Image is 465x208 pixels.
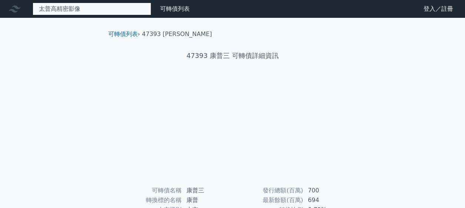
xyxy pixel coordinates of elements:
td: 最新餘額(百萬) [233,195,303,205]
h1: 47393 康普三 可轉債詳細資訊 [102,51,363,61]
td: 發行總額(百萬) [233,186,303,195]
a: 可轉債列表 [160,5,190,12]
iframe: Chat Widget [428,172,465,208]
td: 康普三 [182,186,233,195]
td: 康普 [182,195,233,205]
input: 搜尋可轉債 代號／名稱 [33,3,151,15]
td: 轉換標的名稱 [111,195,182,205]
td: 694 [303,195,354,205]
li: › [108,30,140,39]
td: 可轉債名稱 [111,186,182,195]
a: 可轉債列表 [108,30,138,38]
div: 聊天小工具 [428,172,465,208]
li: 47393 [PERSON_NAME] [142,30,212,39]
td: 700 [303,186,354,195]
a: 登入／註冊 [418,3,459,15]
